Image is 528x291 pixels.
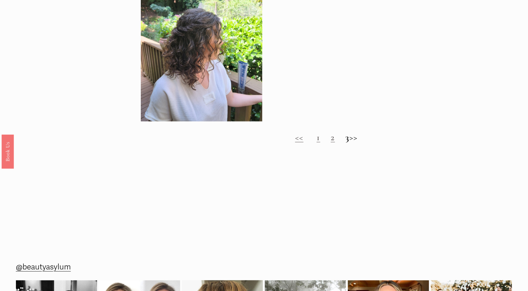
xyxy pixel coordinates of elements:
a: @beautyasylum [16,260,71,274]
a: Book Us [2,135,14,169]
a: << [295,132,303,143]
h2: >> [141,132,512,143]
a: 1 [317,132,320,143]
strong: 3 [346,132,349,143]
a: 2 [331,132,335,143]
